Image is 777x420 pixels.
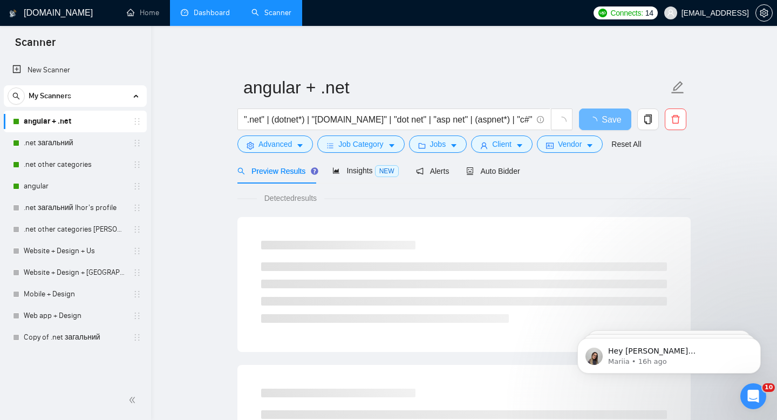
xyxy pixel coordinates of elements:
span: info-circle [537,116,544,123]
span: area-chart [332,167,340,174]
span: copy [638,114,658,124]
button: setting [755,4,773,22]
button: copy [637,109,659,130]
span: Insights [332,166,398,175]
span: notification [416,167,424,175]
img: upwork-logo.png [598,9,607,17]
span: Advanced [258,138,292,150]
button: delete [665,109,686,130]
span: Client [492,138,512,150]
span: caret-down [516,141,523,150]
a: New Scanner [12,59,138,81]
a: Website + Design + [GEOGRAPHIC_DATA]+[GEOGRAPHIC_DATA] [24,262,126,283]
a: Copy of .net загальний [24,327,126,348]
iframe: Intercom notifications message [561,315,777,391]
div: Tooltip anchor [310,166,319,176]
span: Scanner [6,35,64,57]
span: Job Category [338,138,383,150]
a: setting [755,9,773,17]
span: holder [133,247,141,255]
a: dashboardDashboard [181,8,230,17]
span: NEW [375,165,399,177]
img: logo [9,5,17,22]
a: .net загальний Ihor's profile [24,197,126,219]
a: .net other categories [PERSON_NAME]'s profile [24,219,126,240]
a: .net загальний [24,132,126,154]
span: holder [133,204,141,212]
span: robot [466,167,474,175]
a: searchScanner [251,8,291,17]
a: Mobile + Design [24,283,126,305]
button: userClientcaret-down [471,136,533,153]
span: loading [557,117,567,126]
span: Vendor [558,138,582,150]
span: 14 [645,7,653,19]
span: double-left [128,395,139,405]
span: delete [665,114,686,124]
span: Jobs [430,138,446,150]
a: Website + Design + Us [24,240,126,262]
span: Auto Bidder [466,167,520,175]
span: holder [133,160,141,169]
span: holder [133,182,141,191]
span: My Scanners [29,85,71,107]
button: barsJob Categorycaret-down [317,136,404,153]
span: holder [133,139,141,147]
span: idcard [546,141,554,150]
span: folder [418,141,426,150]
a: Reset All [611,138,641,150]
span: holder [133,225,141,234]
span: edit [671,80,685,94]
span: user [667,9,674,17]
li: New Scanner [4,59,147,81]
span: Save [602,113,621,126]
button: idcardVendorcaret-down [537,136,603,153]
input: Scanner name... [243,74,669,101]
span: Preview Results [237,167,315,175]
span: caret-down [296,141,304,150]
span: holder [133,333,141,342]
span: Alerts [416,167,449,175]
span: 10 [762,383,775,392]
span: holder [133,290,141,299]
iframe: Intercom live chat [740,383,766,409]
li: My Scanners [4,85,147,348]
span: loading [589,117,602,125]
span: holder [133,117,141,126]
span: caret-down [388,141,396,150]
input: Search Freelance Jobs... [244,113,532,126]
span: search [8,92,24,100]
button: search [8,87,25,105]
span: Detected results [257,192,324,204]
span: caret-down [586,141,594,150]
span: Connects: [610,7,643,19]
span: search [237,167,245,175]
button: settingAdvancedcaret-down [237,136,313,153]
a: Web app + Design [24,305,126,327]
button: Save [579,109,631,130]
a: .net other categories [24,154,126,175]
button: folderJobscaret-down [409,136,467,153]
span: caret-down [450,141,458,150]
a: homeHome [127,8,159,17]
span: holder [133,268,141,277]
span: holder [133,311,141,320]
span: setting [247,141,254,150]
span: bars [326,141,334,150]
a: angular + .net [24,111,126,132]
span: user [480,141,488,150]
a: angular [24,175,126,197]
